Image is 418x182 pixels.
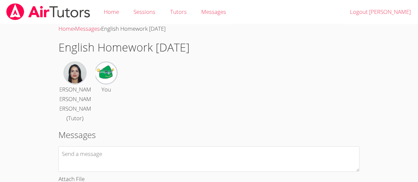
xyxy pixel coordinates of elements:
span: English Homework [DATE] [101,25,166,32]
h2: Messages [58,128,360,141]
a: Home [58,25,74,32]
span: Messages [201,8,226,16]
div: › › [58,24,360,34]
img: airtutors_banner-c4298cdbf04f3fff15de1276eac7730deb9818008684d7c2e4769d2f7ddbe033.png [6,3,91,20]
a: Messages [75,25,100,32]
img: Yukito Wakasugi [95,62,117,84]
h1: English Homework [DATE] [58,39,360,56]
div: [PERSON_NAME] ([PERSON_NAME]) [PERSON_NAME] (Tutor) [53,85,97,123]
img: Jacqueline (Jackie) Reynoza [64,62,86,84]
div: You [101,85,111,94]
